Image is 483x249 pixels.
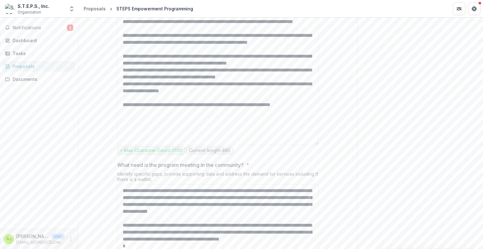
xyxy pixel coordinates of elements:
[16,240,64,245] p: [EMAIL_ADDRESS][DOMAIN_NAME]
[81,4,196,13] nav: breadcrumb
[18,3,49,9] div: S.T.E.P.S., Inc.
[16,233,49,240] p: [PERSON_NAME]
[13,63,71,70] div: Proposals
[117,171,319,184] div: Identify specific gaps, provide supporting data and address the demand for services including if ...
[67,235,75,243] button: More
[3,48,76,59] a: Tasks
[81,4,108,13] a: Proposals
[189,148,230,153] p: Current length: 865
[468,3,480,15] button: Get Help
[13,76,71,82] div: Documents
[124,148,182,153] p: Max Character Count: 1700
[117,161,244,169] p: What need is the program meeting in the community?
[3,61,76,71] a: Proposals
[18,9,41,15] span: Organization
[3,35,76,46] a: Dashboard
[3,23,76,33] button: Notifications2
[116,5,193,12] div: STEPS Empowerment Programming
[84,5,106,12] div: Proposals
[13,50,71,57] div: Tasks
[13,37,71,44] div: Dashboard
[453,3,465,15] button: Partners
[13,25,67,31] span: Notifications
[3,74,76,84] a: Documents
[7,237,11,241] div: Beatrice Jennette
[67,25,73,31] span: 2
[67,3,76,15] button: Open entity switcher
[5,4,15,14] img: S.T.E.P.S., Inc.
[52,234,64,239] p: User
